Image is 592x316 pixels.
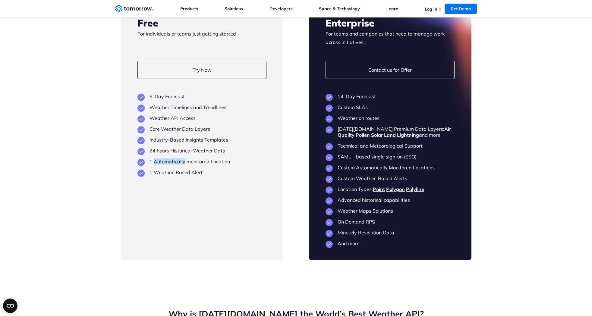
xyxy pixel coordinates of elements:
a: Learn [386,6,398,11]
li: 1 Weather-Based Alert [137,169,266,175]
li: Technical and Meteorological Support [326,143,455,149]
a: Home link [115,4,154,13]
a: Products [180,6,198,11]
a: Solutions [225,6,243,11]
li: Advanced historical capabilities [326,197,455,203]
li: Minutely Resolution Data [326,230,455,236]
a: Log In [425,6,437,12]
p: For individuals or teams just getting started [137,30,266,46]
a: Pollen [356,132,370,138]
li: 5-Day Forecast [137,93,266,99]
li: Weather Timelines and Trendlines [137,104,266,110]
a: Get Demo [445,4,477,14]
li: On Demand RPS [326,219,455,225]
li: Custom SLAs [326,104,455,110]
a: Space & Technology [319,6,360,11]
li: Weather API Access [137,115,266,121]
li: Industry-Based Insights Templates [137,137,266,143]
li: Core Weather Data Layers [137,126,266,132]
a: Lightning [397,132,419,138]
li: [DATE][DOMAIN_NAME] Premium Data Layers: and more [326,126,455,138]
li: 24 hours Historical Weather Data [137,148,266,154]
li: And more.. [326,240,455,246]
h3: Free [137,16,266,30]
li: Weather Maps Solutions [326,208,455,214]
li: Location Types: [326,186,455,192]
li: Custom Automatically Monitored Locations [326,164,455,171]
li: 1 Automatically monitored Location [137,158,266,164]
li: SAML – based single sign-on (SSO) [326,154,455,160]
a: Polygon [386,186,405,192]
ul: plan features [326,93,455,246]
a: Try Now [137,61,266,79]
a: Developers [269,6,293,11]
ul: plan features [137,93,266,175]
a: Point [373,186,385,192]
a: Land [384,132,396,138]
button: Open CMP widget [3,299,17,313]
a: Contact us for Offer [326,61,455,79]
a: Solar [371,132,383,138]
a: Polyline [406,186,424,192]
li: Custom Weather-Based Alerts [326,175,455,181]
li: Weather on routes [326,115,455,121]
li: 14-Day Forecast [326,93,455,99]
a: Air Quality [338,126,451,138]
